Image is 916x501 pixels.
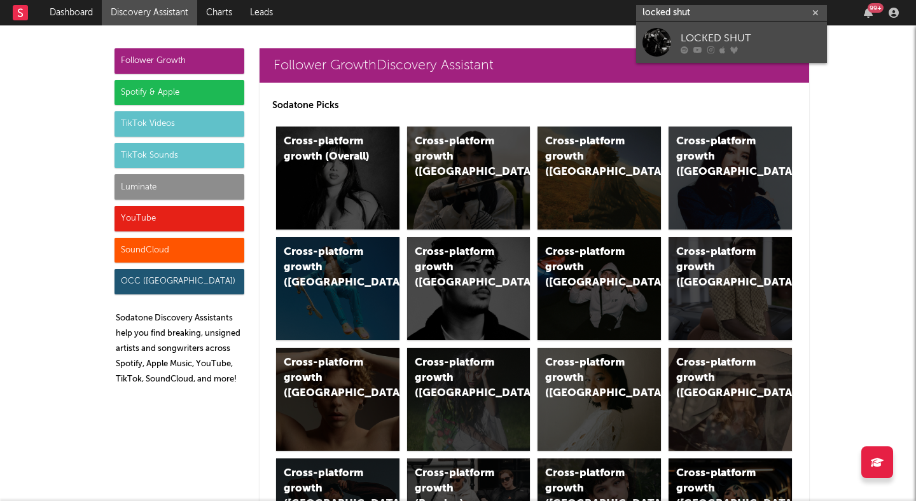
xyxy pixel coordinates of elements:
[114,206,244,231] div: YouTube
[276,237,399,340] a: Cross-platform growth ([GEOGRAPHIC_DATA])
[538,348,661,451] a: Cross-platform growth ([GEOGRAPHIC_DATA])
[114,174,244,200] div: Luminate
[545,245,632,291] div: Cross-platform growth ([GEOGRAPHIC_DATA]/GSA)
[545,355,632,401] div: Cross-platform growth ([GEOGRAPHIC_DATA])
[415,355,501,401] div: Cross-platform growth ([GEOGRAPHIC_DATA])
[636,22,827,63] a: LOCKED SHUT
[636,5,827,21] input: Search for artists
[284,355,370,401] div: Cross-platform growth ([GEOGRAPHIC_DATA])
[669,127,792,230] a: Cross-platform growth ([GEOGRAPHIC_DATA])
[284,245,370,291] div: Cross-platform growth ([GEOGRAPHIC_DATA])
[676,245,763,291] div: Cross-platform growth ([GEOGRAPHIC_DATA])
[538,127,661,230] a: Cross-platform growth ([GEOGRAPHIC_DATA])
[407,348,531,451] a: Cross-platform growth ([GEOGRAPHIC_DATA])
[681,31,821,46] div: LOCKED SHUT
[276,127,399,230] a: Cross-platform growth (Overall)
[864,8,873,18] button: 99+
[114,238,244,263] div: SoundCloud
[114,111,244,137] div: TikTok Videos
[415,245,501,291] div: Cross-platform growth ([GEOGRAPHIC_DATA])
[276,348,399,451] a: Cross-platform growth ([GEOGRAPHIC_DATA])
[114,48,244,74] div: Follower Growth
[284,134,370,165] div: Cross-platform growth (Overall)
[669,237,792,340] a: Cross-platform growth ([GEOGRAPHIC_DATA])
[407,237,531,340] a: Cross-platform growth ([GEOGRAPHIC_DATA])
[545,134,632,180] div: Cross-platform growth ([GEOGRAPHIC_DATA])
[676,134,763,180] div: Cross-platform growth ([GEOGRAPHIC_DATA])
[272,98,796,113] p: Sodatone Picks
[407,127,531,230] a: Cross-platform growth ([GEOGRAPHIC_DATA])
[669,348,792,451] a: Cross-platform growth ([GEOGRAPHIC_DATA])
[868,3,884,13] div: 99 +
[114,143,244,168] div: TikTok Sounds
[114,269,244,294] div: OCC ([GEOGRAPHIC_DATA])
[538,237,661,340] a: Cross-platform growth ([GEOGRAPHIC_DATA]/GSA)
[676,355,763,401] div: Cross-platform growth ([GEOGRAPHIC_DATA])
[114,80,244,106] div: Spotify & Apple
[260,48,809,83] a: Follower GrowthDiscovery Assistant
[415,134,501,180] div: Cross-platform growth ([GEOGRAPHIC_DATA])
[116,311,244,387] p: Sodatone Discovery Assistants help you find breaking, unsigned artists and songwriters across Spo...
